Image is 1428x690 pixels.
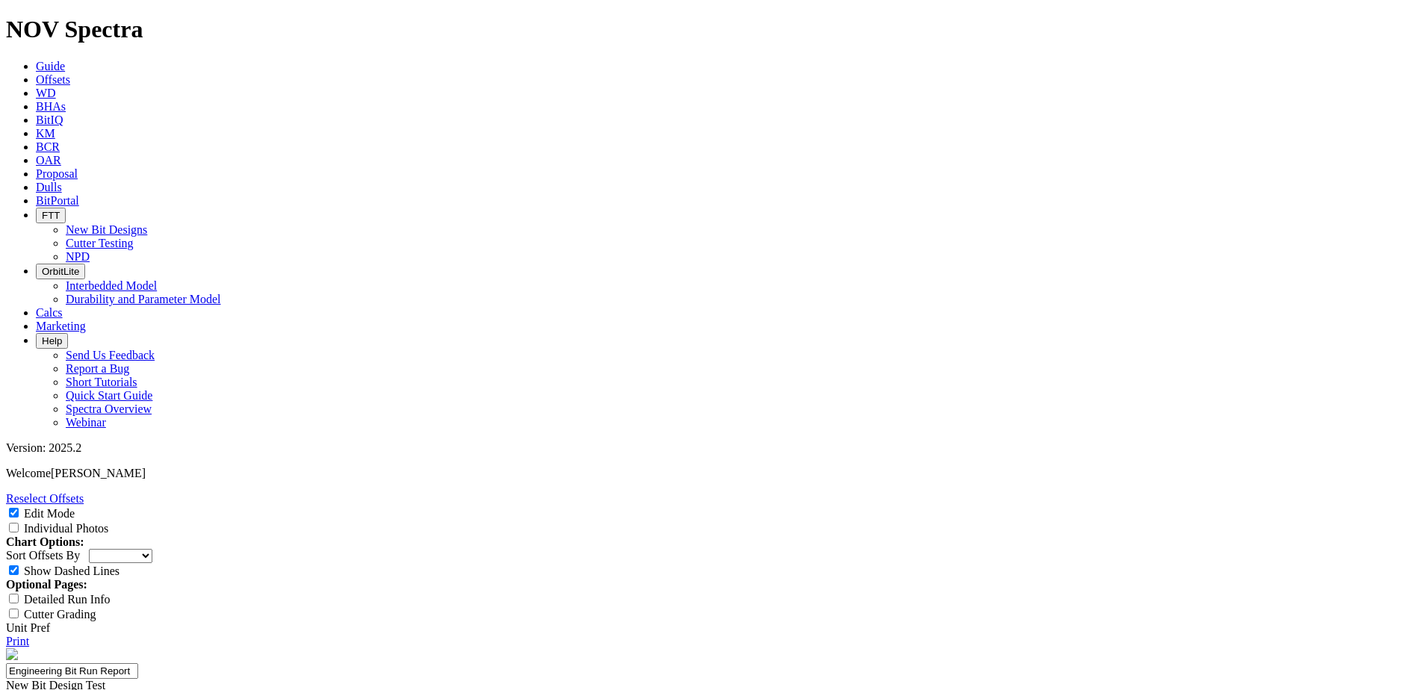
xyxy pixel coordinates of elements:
[6,648,18,660] img: NOV_WT_RH_Logo_Vert_RGB_F.d63d51a4.png
[36,73,70,86] a: Offsets
[36,60,65,72] a: Guide
[36,194,79,207] a: BitPortal
[66,250,90,263] a: NPD
[6,535,84,548] strong: Chart Options:
[36,167,78,180] a: Proposal
[36,208,66,223] button: FTT
[36,100,66,113] a: BHAs
[24,565,119,577] label: Show Dashed Lines
[66,237,134,249] a: Cutter Testing
[42,335,62,346] span: Help
[66,293,221,305] a: Durability and Parameter Model
[36,114,63,126] a: BitIQ
[6,441,1422,455] div: Version: 2025.2
[66,362,129,375] a: Report a Bug
[66,349,155,361] a: Send Us Feedback
[6,467,1422,480] p: Welcome
[36,87,56,99] a: WD
[66,376,137,388] a: Short Tutorials
[36,306,63,319] a: Calcs
[36,333,68,349] button: Help
[66,223,147,236] a: New Bit Designs
[36,127,55,140] a: KM
[24,593,111,606] label: Detailed Run Info
[6,578,87,591] strong: Optional Pages:
[36,264,85,279] button: OrbitLite
[6,549,80,562] label: Sort Offsets By
[6,663,138,679] input: Click to edit report title
[36,154,61,167] a: OAR
[42,266,79,277] span: OrbitLite
[66,402,152,415] a: Spectra Overview
[24,507,75,520] label: Edit Mode
[66,279,157,292] a: Interbedded Model
[36,320,86,332] a: Marketing
[36,181,62,193] a: Dulls
[51,467,146,479] span: [PERSON_NAME]
[66,389,152,402] a: Quick Start Guide
[36,140,60,153] a: BCR
[24,522,108,535] label: Individual Photos
[66,416,106,429] a: Webinar
[6,621,50,634] a: Unit Pref
[6,492,84,505] a: Reselect Offsets
[42,210,60,221] span: FTT
[6,635,29,647] a: Print
[6,16,1422,43] h1: NOV Spectra
[24,608,96,621] label: Cutter Grading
